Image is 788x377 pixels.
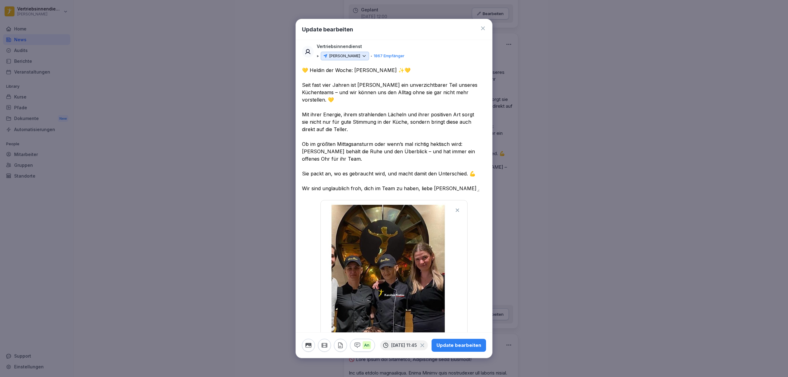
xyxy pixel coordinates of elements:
p: [PERSON_NAME] [329,53,360,59]
p: An [363,341,371,349]
button: Update bearbeiten [432,339,486,352]
div: Update bearbeiten [436,342,481,349]
p: [DATE] 11:45 [391,343,417,348]
p: 1867 Empfänger [374,53,404,59]
p: Vertriebsinnendienst [317,43,362,50]
h1: Update bearbeiten [302,25,353,34]
button: An [350,339,375,352]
